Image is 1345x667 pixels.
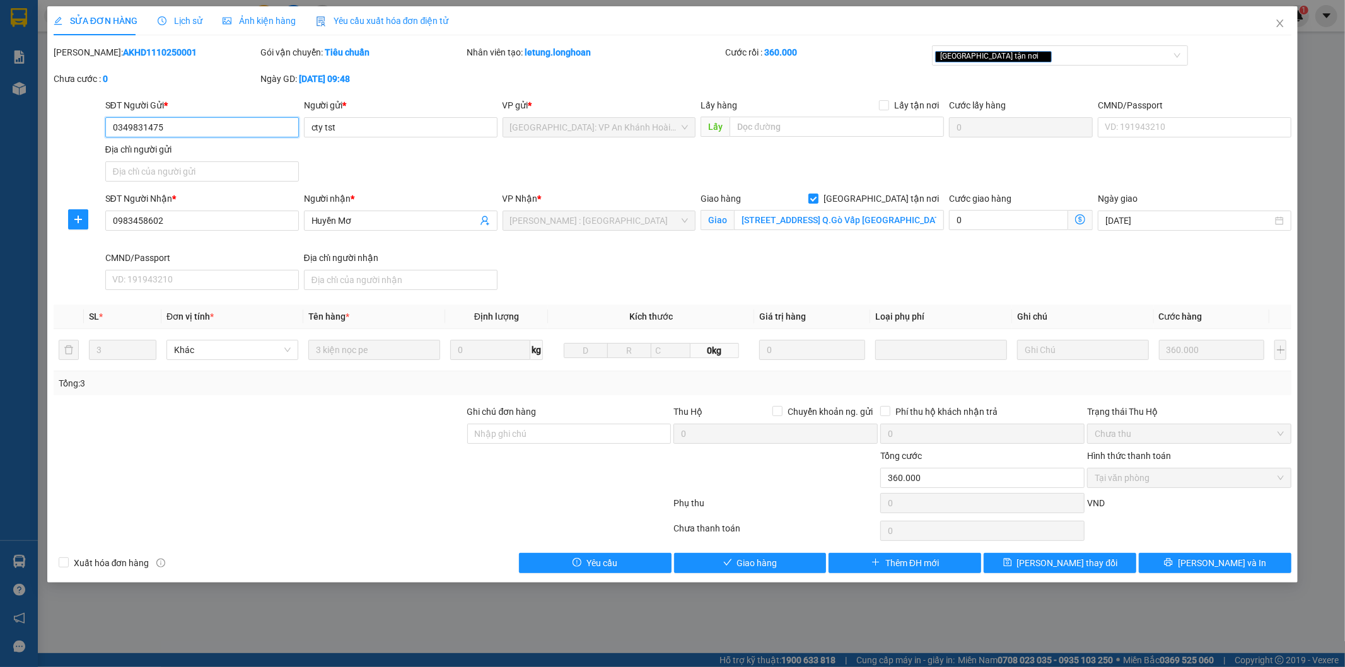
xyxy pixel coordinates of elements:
span: printer [1164,558,1173,568]
div: Người nhận [304,192,498,206]
span: Hồ Chí Minh : Kho Quận 12 [510,211,689,230]
th: Loại phụ phí [870,304,1012,329]
span: plus [871,558,880,568]
div: Chưa thanh toán [673,521,880,543]
div: Trạng thái Thu Hộ [1087,405,1291,419]
label: Ghi chú đơn hàng [467,407,537,417]
input: Địa chỉ của người gửi [105,161,299,182]
b: 360.000 [764,47,797,57]
button: save[PERSON_NAME] thay đổi [984,553,1136,573]
div: Gói vận chuyển: [260,45,465,59]
span: close [1275,18,1285,28]
label: Cước giao hàng [949,194,1011,204]
div: SĐT Người Gửi [105,98,299,112]
span: Lấy tận nơi [889,98,944,112]
input: D [564,343,608,358]
input: Dọc đường [730,117,944,137]
label: Ngày giao [1098,194,1138,204]
input: Ngày giao [1105,214,1272,228]
span: Thêm ĐH mới [885,556,939,570]
span: Xuất hóa đơn hàng [69,556,154,570]
span: Hà Nội: VP An Khánh Hoài Đức [510,118,689,137]
span: [PERSON_NAME] và In [1178,556,1266,570]
input: R [607,343,651,358]
input: Cước giao hàng [949,210,1068,230]
span: Giao hàng [737,556,777,570]
div: CMND/Passport [1098,98,1291,112]
span: exclamation-circle [573,558,581,568]
span: Chuyển khoản ng. gửi [783,405,878,419]
span: close [1040,53,1047,59]
button: Close [1262,6,1298,42]
span: VP Nhận [503,194,538,204]
span: Định lượng [474,311,519,322]
button: printer[PERSON_NAME] và In [1139,553,1291,573]
input: C [651,343,690,358]
span: check [723,558,732,568]
input: Địa chỉ của người nhận [304,270,498,290]
label: Hình thức thanh toán [1087,451,1171,461]
span: Chưa thu [1095,424,1284,443]
span: Khác [174,340,291,359]
b: [DATE] 09:48 [299,74,350,84]
input: 0 [759,340,865,360]
span: SL [89,311,99,322]
span: Tại văn phòng [1095,468,1284,487]
div: Nhân viên tạo: [467,45,723,59]
span: Lấy [701,117,730,137]
span: Giao hàng [701,194,741,204]
input: Ghi chú đơn hàng [467,424,672,444]
b: AKHD1110250001 [123,47,197,57]
input: Cước lấy hàng [949,117,1093,137]
b: 0 [103,74,108,84]
button: plus [1274,340,1286,360]
span: edit [54,16,62,25]
span: Cước hàng [1159,311,1202,322]
span: Lịch sử [158,16,202,26]
span: Phí thu hộ khách nhận trả [890,405,1003,419]
span: Yêu cầu xuất hóa đơn điện tử [316,16,449,26]
span: Ảnh kiện hàng [223,16,296,26]
div: VP gửi [503,98,696,112]
span: Giao [701,210,734,230]
span: kg [530,340,543,360]
div: Tổng: 3 [59,376,519,390]
button: exclamation-circleYêu cầu [519,553,672,573]
th: Ghi chú [1012,304,1154,329]
label: Cước lấy hàng [949,100,1006,110]
div: Địa chỉ người gửi [105,142,299,156]
span: Thu Hộ [673,407,702,417]
span: [GEOGRAPHIC_DATA] tận nơi [818,192,944,206]
button: plusThêm ĐH mới [829,553,981,573]
span: [GEOGRAPHIC_DATA] tận nơi [935,51,1052,62]
span: Yêu cầu [586,556,617,570]
input: Giao tận nơi [734,210,944,230]
span: picture [223,16,231,25]
div: Chưa cước : [54,72,258,86]
button: checkGiao hàng [674,553,827,573]
button: plus [68,209,88,229]
div: SĐT Người Nhận [105,192,299,206]
span: Kích thước [629,311,673,322]
b: letung.longhoan [525,47,591,57]
input: VD: Bàn, Ghế [308,340,440,360]
span: Giá trị hàng [759,311,806,322]
div: CMND/Passport [105,251,299,265]
span: 0kg [690,343,739,358]
span: plus [69,214,88,224]
div: Người gửi [304,98,498,112]
span: user-add [480,216,490,226]
span: clock-circle [158,16,166,25]
input: Ghi Chú [1017,340,1149,360]
span: dollar-circle [1075,214,1085,224]
div: Cước rồi : [725,45,929,59]
span: Lấy hàng [701,100,737,110]
span: [PERSON_NAME] thay đổi [1017,556,1118,570]
span: Đơn vị tính [166,311,214,322]
div: Phụ thu [673,496,880,518]
span: SỬA ĐƠN HÀNG [54,16,137,26]
div: Ngày GD: [260,72,465,86]
div: Địa chỉ người nhận [304,251,498,265]
span: save [1003,558,1012,568]
span: Tổng cước [880,451,922,461]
